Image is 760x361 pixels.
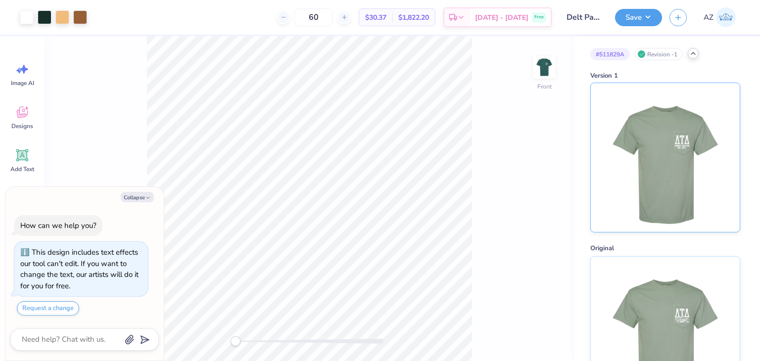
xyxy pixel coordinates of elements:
img: Front [534,57,554,77]
span: Image AI [11,79,34,87]
div: Front [537,82,552,91]
span: Designs [11,122,33,130]
button: Request a change [17,301,79,316]
img: Addie Zoellner [716,7,736,27]
div: This design includes text effects our tool can't edit. If you want to change the text, our artist... [20,247,139,291]
span: $30.37 [365,12,386,23]
input: Untitled Design [559,7,608,27]
div: # 511829A [590,48,630,60]
span: Free [534,14,544,21]
div: Accessibility label [231,336,240,346]
div: Revision -1 [635,48,683,60]
button: Save [615,9,662,26]
div: Version 1 [590,71,740,81]
input: – – [294,8,333,26]
span: [DATE] - [DATE] [475,12,528,23]
span: Add Text [10,165,34,173]
button: Collapse [121,192,154,202]
div: How can we help you? [20,221,96,230]
img: Version 1 [604,83,726,232]
a: AZ [699,7,740,27]
div: Original [590,244,740,254]
span: $1,822.20 [398,12,429,23]
span: AZ [704,12,713,23]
